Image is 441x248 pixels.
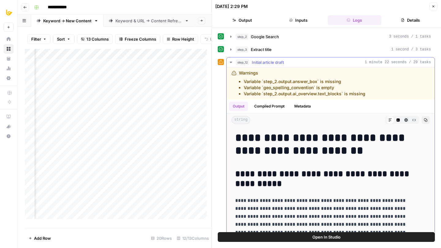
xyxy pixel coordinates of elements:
[4,64,13,73] a: Usage
[215,3,248,9] div: [DATE] 2:29 PM
[312,234,341,240] span: Open In Studio
[215,15,269,25] button: Output
[43,18,92,24] div: Keyword -> New Content
[389,34,431,39] span: 3 seconds / 1 tasks
[149,233,174,243] div: 20 Rows
[271,15,325,25] button: Inputs
[163,34,198,44] button: Row Height
[218,232,435,242] button: Open In Studio
[4,7,15,18] img: All About AI Logo
[34,235,51,241] span: Add Row
[4,5,13,20] button: Workspace: All About AI
[229,102,248,111] button: Output
[4,122,13,131] button: What's new?
[227,45,435,54] button: 1 second / 3 tasks
[232,116,250,124] span: string
[365,60,431,65] span: 1 minute 22 seconds / 29 tasks
[201,34,224,44] button: Undo
[104,15,194,27] a: Keyword & URL -> Content Refresh
[251,102,288,111] button: Compiled Prompt
[4,73,13,83] a: Settings
[236,46,248,53] span: step_3
[86,36,109,42] span: 13 Columns
[384,15,437,25] button: Details
[77,34,113,44] button: 13 Columns
[53,34,74,44] button: Sort
[244,78,365,85] li: Variable `step_2.output.answer_box` is missing
[4,44,13,54] a: Browse
[115,18,182,24] div: Keyword & URL -> Content Refresh
[25,233,55,243] button: Add Row
[115,34,160,44] button: Freeze Columns
[57,36,65,42] span: Sort
[227,57,435,67] button: 1 minute 22 seconds / 29 tasks
[391,47,431,52] span: 1 second / 3 tasks
[4,122,13,131] div: What's new?
[239,70,365,97] div: Warnings
[251,46,272,53] span: Extract title
[31,15,104,27] a: Keyword -> New Content
[244,85,365,91] li: Variable `geo_spelling_convention` is empty
[236,59,249,65] span: step_12
[227,32,435,42] button: 3 seconds / 1 tasks
[251,34,279,40] span: Google Search
[4,131,13,141] button: Help + Support
[172,36,194,42] span: Row Height
[125,36,156,42] span: Freeze Columns
[252,59,284,65] span: Initial article draft
[244,91,365,97] li: Variable `step_2.output.ai_overview.text_blocks` is missing
[4,34,13,44] a: Home
[4,54,13,64] a: Your Data
[31,36,41,42] span: Filter
[291,102,315,111] button: Metadata
[27,34,51,44] button: Filter
[174,233,211,243] div: 12/13 Columns
[236,34,248,40] span: step_2
[4,112,13,122] a: AirOps Academy
[328,15,381,25] button: Logs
